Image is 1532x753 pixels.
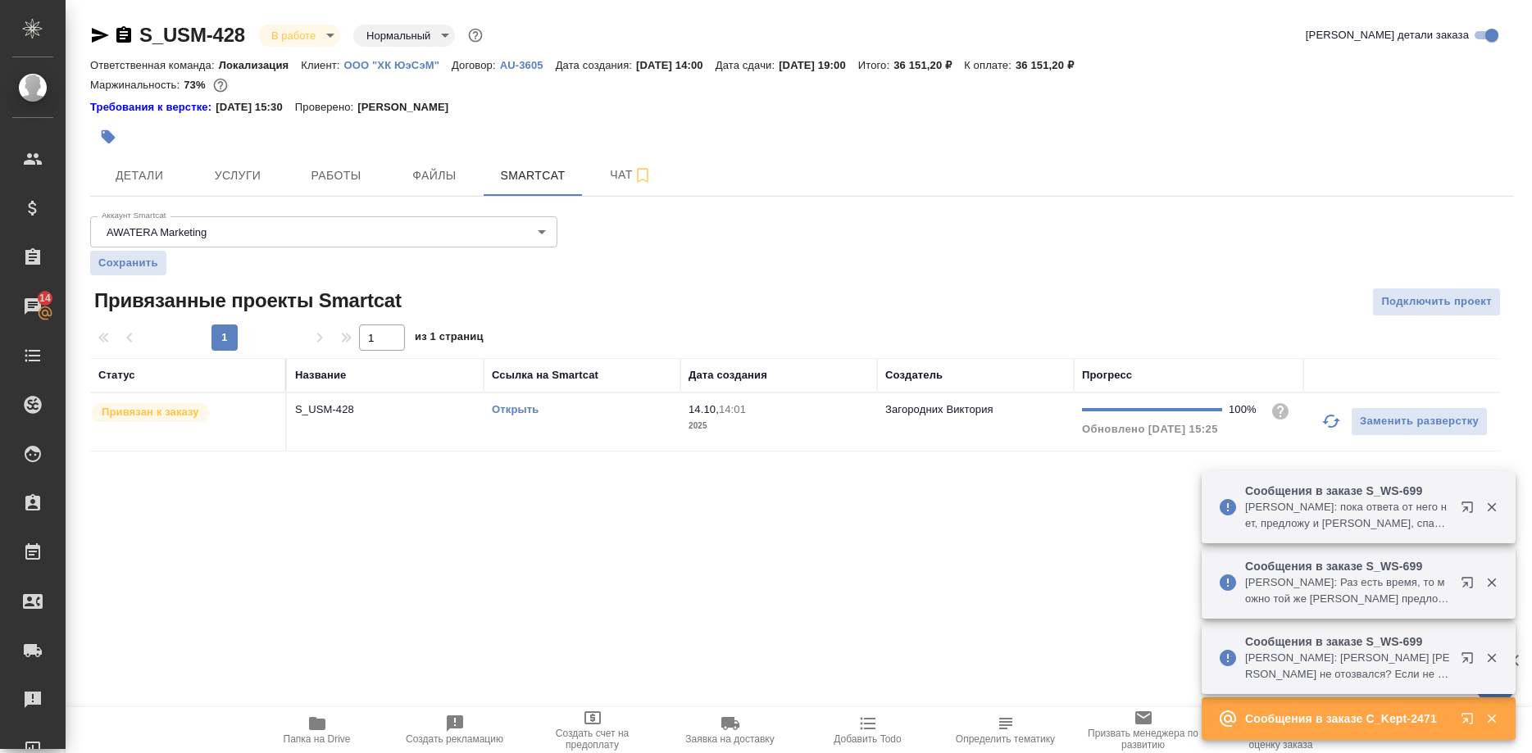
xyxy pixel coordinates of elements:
p: 36 151,20 ₽ [893,59,964,71]
p: Загородних Виктория [885,403,993,415]
a: Требования к верстке: [90,99,216,116]
p: [PERSON_NAME]: пока ответа от него нет, предложу и [PERSON_NAME], спасибо [1245,499,1450,532]
p: Сообщения в заказе S_WS-699 [1245,483,1450,499]
span: Чат [592,165,671,185]
svg: Подписаться [633,166,652,185]
p: Сообщения в заказе S_WS-699 [1245,558,1450,574]
p: S_USM-428 [295,401,475,418]
span: Работы [297,166,375,186]
p: Маржинальность: [90,79,184,91]
span: Файлы [395,166,474,186]
span: Услуги [198,166,277,186]
button: Открыть в новой вкладке [1451,642,1490,681]
button: Открыть в новой вкладке [1451,491,1490,530]
button: Закрыть [1475,711,1508,726]
p: [PERSON_NAME] [357,99,461,116]
p: Дата сдачи: [716,59,779,71]
a: 14 [4,286,61,327]
button: Добавить тэг [90,119,126,155]
p: Сообщения в заказе S_WS-699 [1245,633,1450,650]
p: 2025 [689,418,869,434]
p: AU-3605 [500,59,556,71]
span: 14 [30,290,61,306]
p: Итого: [858,59,893,71]
span: Обновлено [DATE] 15:25 [1082,423,1218,435]
a: ООО "ХК ЮэСэМ" [344,57,452,71]
p: Клиент: [301,59,343,71]
p: К оплате: [964,59,1016,71]
div: Статус [98,367,135,383]
button: Обновить прогресс [1312,401,1351,441]
div: AWATERA Marketing [90,216,557,247]
p: Проверено: [295,99,358,116]
button: Нормальный [361,29,435,43]
button: Скопировать ссылку для ЯМессенджера [90,25,110,45]
span: [PERSON_NAME] детали заказа [1306,27,1469,43]
p: [PERSON_NAME]: [PERSON_NAME] [PERSON_NAME] не отозвался? Если не отзовется, я бы просила все-таки... [1245,650,1450,683]
p: Сообщения в заказе C_Kept-2471 [1245,710,1450,727]
button: Закрыть [1475,651,1508,665]
span: Привязанные проекты Smartcat [90,288,402,314]
button: AWATERA Marketing [102,225,211,239]
div: Создатель [885,367,943,383]
span: Smartcat [493,166,572,186]
p: ООО "ХК ЮэСэМ" [344,59,452,71]
button: Открыть в новой вкладке [1451,702,1490,742]
span: Детали [100,166,179,186]
span: Подключить проект [1381,293,1492,311]
button: 8040.60 RUB; [210,75,231,96]
a: AU-3605 [500,57,556,71]
p: 73% [184,79,209,91]
p: Ответственная команда: [90,59,219,71]
p: Дата создания: [556,59,636,71]
div: Нажми, чтобы открыть папку с инструкцией [90,99,216,116]
button: Скопировать ссылку [114,25,134,45]
p: 14.10, [689,403,719,415]
p: Привязан к заказу [102,404,199,420]
button: Сохранить [90,251,166,275]
button: Подключить проект [1372,288,1501,316]
p: [PERSON_NAME]: Раз есть время, то можно той же [PERSON_NAME] предложить - она хоть и не привлекал... [1245,574,1450,607]
div: Ссылка на Smartcat [492,367,598,383]
div: Название [295,367,346,383]
div: 100% [1229,401,1257,418]
p: [DATE] 19:00 [779,59,858,71]
p: 14:01 [719,403,746,415]
button: Открыть в новой вкладке [1451,566,1490,606]
p: 36 151,20 ₽ [1016,59,1086,71]
button: Заменить разверстку [1351,407,1488,436]
button: Закрыть [1475,575,1508,590]
a: S_USM-428 [139,24,245,46]
p: Договор: [452,59,500,71]
button: В работе [266,29,320,43]
span: Сохранить [98,255,158,271]
p: [DATE] 15:30 [216,99,295,116]
p: Локализация [219,59,302,71]
span: Заменить разверстку [1360,412,1479,431]
span: из 1 страниц [415,327,484,351]
button: Закрыть [1475,500,1508,515]
div: В работе [353,25,455,47]
div: В работе [258,25,340,47]
a: Открыть [492,403,539,415]
p: [DATE] 14:00 [636,59,716,71]
div: Дата создания [689,367,767,383]
div: Прогресс [1082,367,1132,383]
